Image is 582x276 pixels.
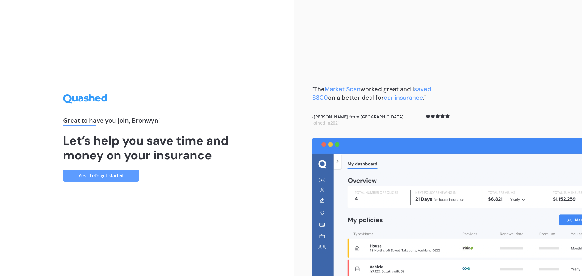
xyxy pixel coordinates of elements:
[312,114,403,126] b: - [PERSON_NAME] from [GEOGRAPHIC_DATA]
[63,170,139,182] a: Yes - Let’s get started
[312,138,582,276] img: dashboard.webp
[312,85,431,101] span: saved $300
[63,118,231,126] div: Great to have you join , Bronwyn !
[325,85,360,93] span: Market Scan
[312,120,340,126] span: Joined in 2021
[312,85,431,101] b: "The worked great and I on a better deal for ."
[63,133,231,162] h1: Let’s help you save time and money on your insurance
[384,94,423,101] span: car insurance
